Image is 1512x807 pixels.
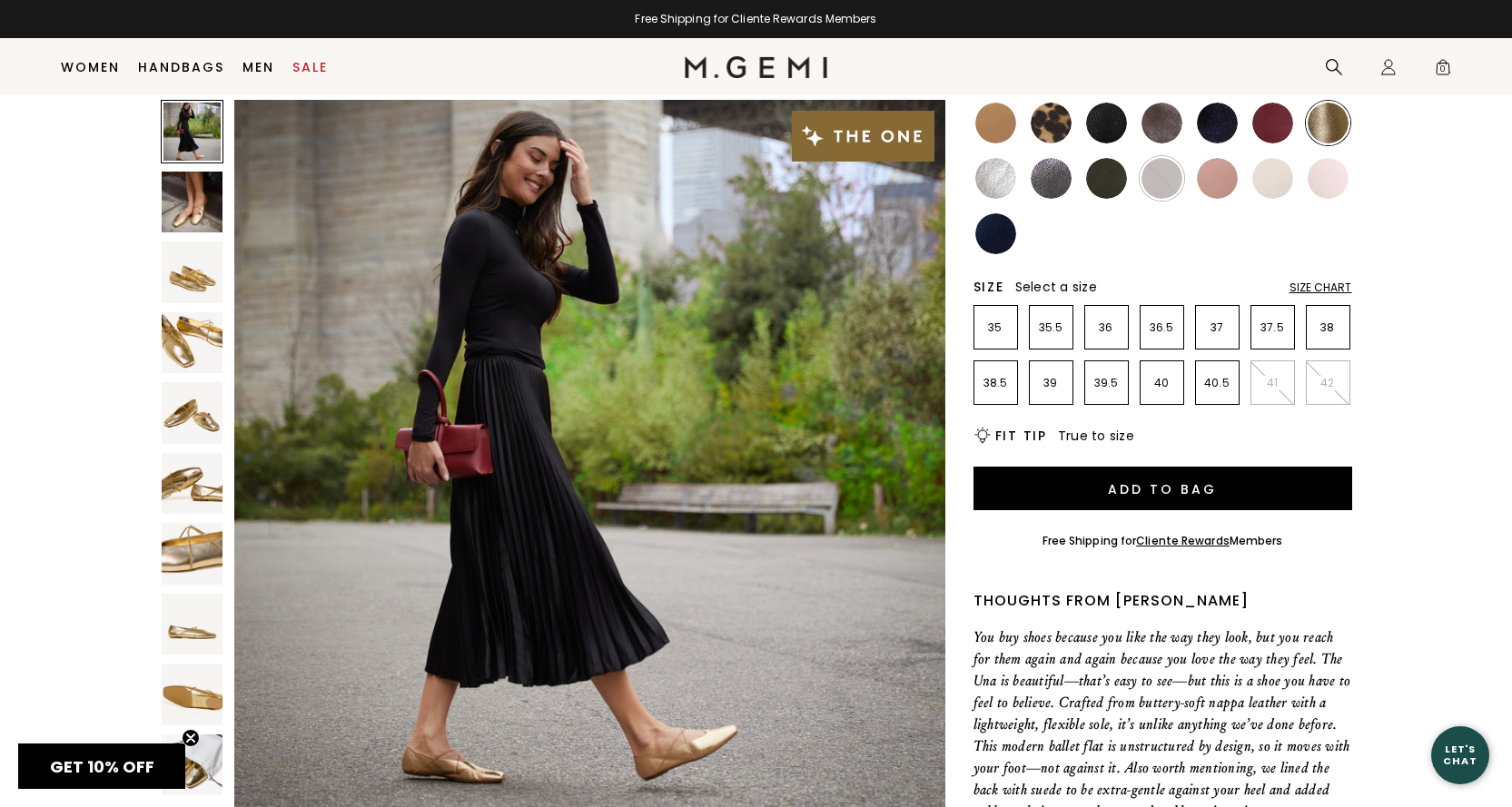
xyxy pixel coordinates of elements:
[1031,158,1072,199] img: Gunmetal
[974,320,1017,335] p: 35
[242,60,274,74] a: Men
[162,664,223,725] img: The Una
[162,453,223,515] img: The Una
[1431,743,1489,766] div: Let's Chat
[1086,103,1127,143] img: Black
[1308,158,1349,199] img: Ballerina Pink
[995,428,1047,443] h2: Fit Tip
[1141,320,1183,335] p: 36.5
[973,590,1352,612] div: Thoughts from [PERSON_NAME]
[1136,533,1230,548] a: Cliente Rewards
[975,158,1016,199] img: Silver
[61,60,120,74] a: Women
[1251,320,1294,335] p: 37.5
[1030,320,1072,335] p: 35.5
[162,734,223,796] img: The Una
[1141,376,1183,390] p: 40
[1086,158,1127,199] img: Military
[1252,103,1293,143] img: Burgundy
[792,111,934,162] img: The One tag
[974,376,1017,390] p: 38.5
[162,523,223,585] img: The Una
[182,729,200,747] button: Close teaser
[1251,376,1294,390] p: 41
[162,312,223,374] img: The Una
[1141,103,1182,143] img: Cocoa
[162,172,223,233] img: The Una
[162,594,223,655] img: The Una
[975,103,1016,143] img: Light Tan
[1196,320,1239,335] p: 37
[1085,320,1128,335] p: 36
[973,467,1352,510] button: Add to Bag
[1197,158,1238,199] img: Antique Rose
[1307,376,1349,390] p: 42
[1252,158,1293,199] img: Ecru
[1307,320,1349,335] p: 38
[975,213,1016,254] img: Navy
[292,60,328,74] a: Sale
[1085,376,1128,390] p: 39.5
[1058,427,1134,445] span: True to size
[973,280,1004,294] h2: Size
[162,241,223,303] img: The Una
[1290,280,1352,295] div: Size Chart
[1308,103,1349,143] img: Gold
[1031,103,1072,143] img: Leopard Print
[1141,158,1182,199] img: Chocolate
[162,382,223,444] img: The Una
[50,755,154,778] span: GET 10% OFF
[18,743,185,789] div: GET 10% OFFClose teaser
[1030,376,1072,390] p: 39
[1434,62,1452,80] span: 0
[1197,103,1238,143] img: Midnight Blue
[1015,278,1097,296] span: Select a size
[138,60,224,74] a: Handbags
[1043,534,1283,548] div: Free Shipping for Members
[685,56,827,78] img: M.Gemi
[1196,376,1239,390] p: 40.5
